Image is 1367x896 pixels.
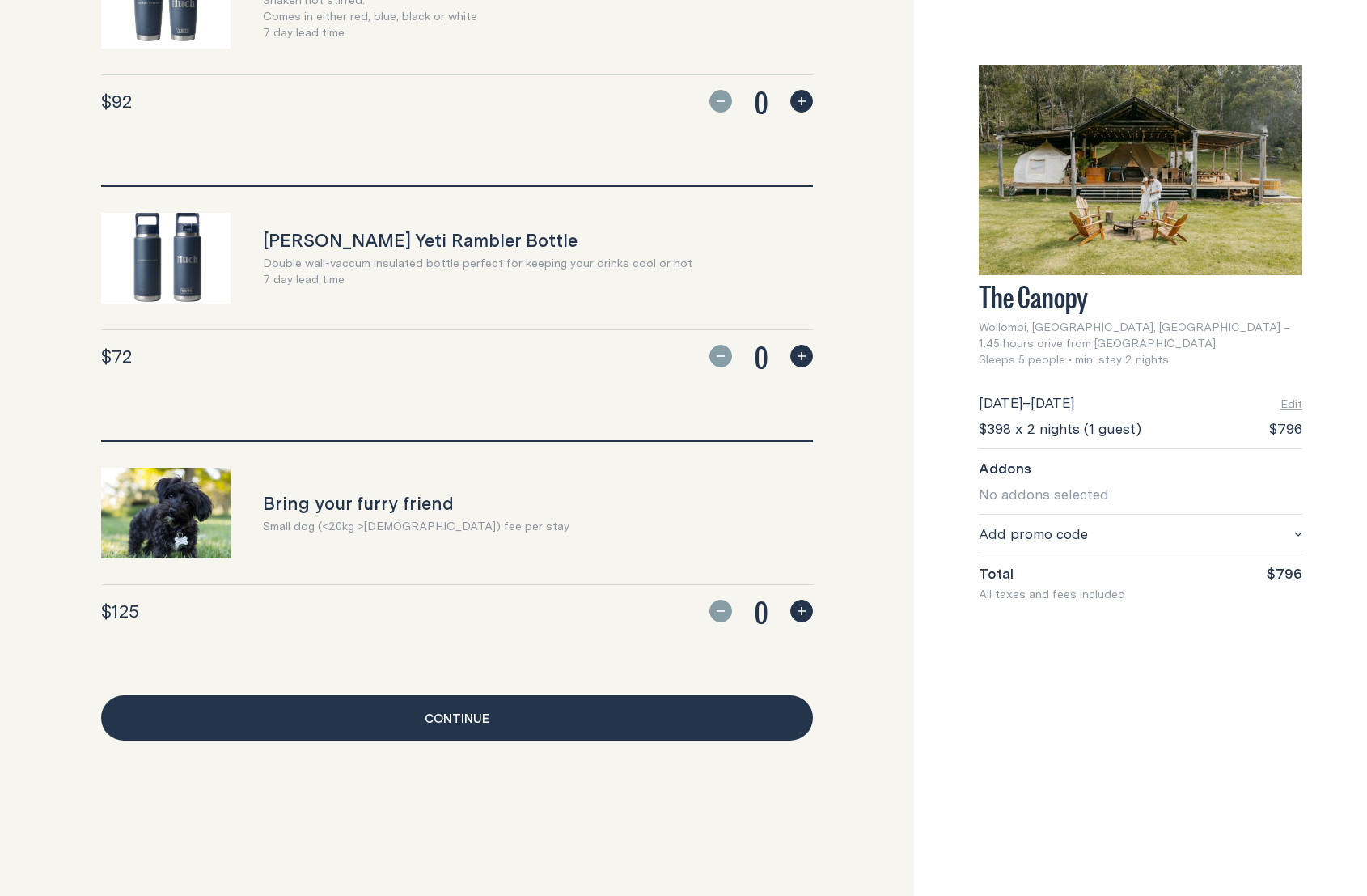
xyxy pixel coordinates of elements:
span: Add promo code [979,524,1088,544]
span: $398 x 2 nights (1 guest) [979,419,1141,439]
span: [DATE] [1031,393,1074,413]
p: 7 day lead time [263,24,586,40]
p: Small dog (<20kg >[DEMOGRAPHIC_DATA]) fee per stay [263,518,569,534]
span: $125 [101,600,139,622]
p: Comes in either red, blue, black or white [263,8,586,24]
img: 8d7e81a2-b91a-470e-a0b0-5d0f952242bb.png [101,213,231,304]
span: All taxes and fees included [979,586,1125,602]
span: $72 [101,345,132,367]
p: 7 day lead time [263,271,692,287]
h3: The Canopy [979,285,1302,306]
span: Addons [979,459,1031,478]
p: Double wall-vaccum insulated bottle perfect for keeping your drinks cool or hot [263,255,692,271]
span: 0 [742,337,781,376]
span: No addons selected [979,484,1109,504]
span: Total [979,564,1014,584]
button: Edit [1280,396,1302,412]
span: [DATE] [979,393,1022,413]
span: $796 [1269,419,1302,439]
div: – [979,393,1074,413]
a: Continue [101,695,813,741]
h3: Bring your furry friend [263,492,569,515]
img: 1f6202ee-e1e4-4357-bbdd-fa648e189b43.png [101,468,231,558]
span: 0 [742,592,781,631]
span: $796 [1267,564,1302,584]
span: Sleeps 5 people • min. stay 2 nights [979,351,1169,367]
h3: [PERSON_NAME] Yeti Rambler Bottle [263,229,692,252]
span: 0 [742,82,781,121]
span: Wollombi, [GEOGRAPHIC_DATA], [GEOGRAPHIC_DATA] – 1.45 hours drive from [GEOGRAPHIC_DATA] [979,319,1302,351]
span: $92 [101,90,132,113]
button: Add promo code [979,524,1302,544]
